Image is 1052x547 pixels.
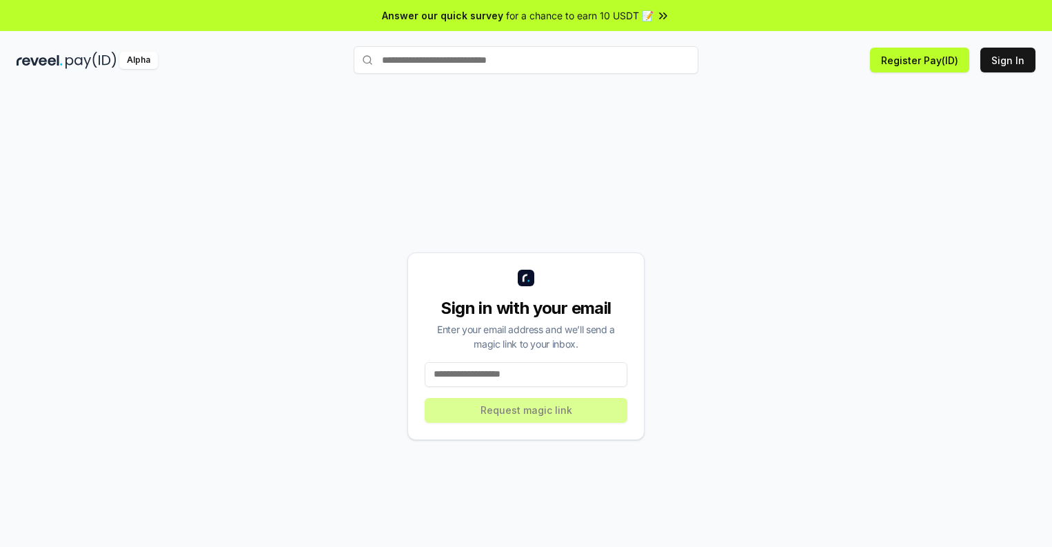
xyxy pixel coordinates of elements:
div: Alpha [119,52,158,69]
div: Sign in with your email [425,297,627,319]
span: for a chance to earn 10 USDT 📝 [506,8,654,23]
img: logo_small [518,270,534,286]
div: Enter your email address and we’ll send a magic link to your inbox. [425,322,627,351]
img: pay_id [65,52,117,69]
img: reveel_dark [17,52,63,69]
button: Register Pay(ID) [870,48,969,72]
button: Sign In [980,48,1035,72]
span: Answer our quick survey [382,8,503,23]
